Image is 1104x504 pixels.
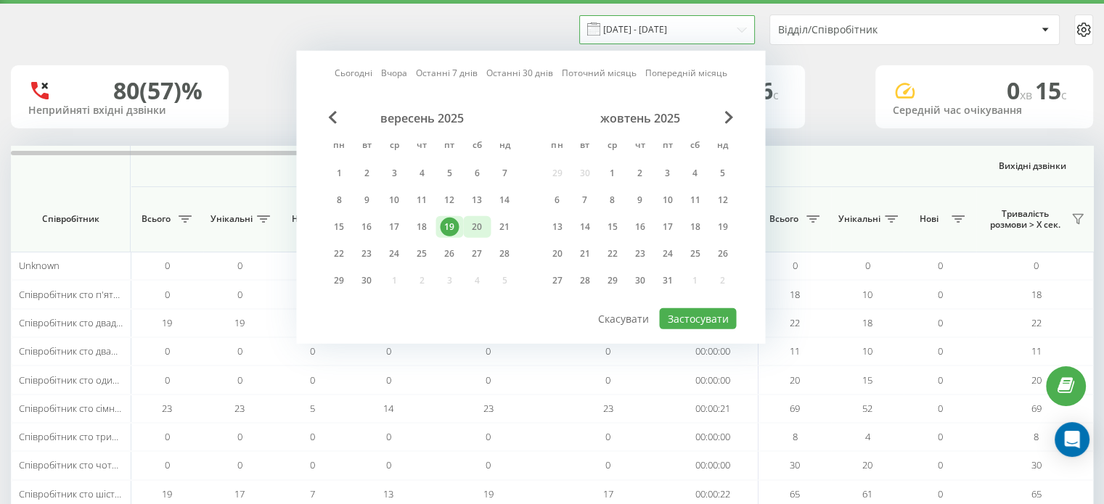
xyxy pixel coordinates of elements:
div: ср 24 вер 2025 р. [380,243,408,265]
span: 8 [1034,430,1039,443]
abbr: п’ятниця [656,136,678,157]
div: 19 [713,218,732,236]
abbr: середа [383,136,405,157]
span: Тривалість розмови > Х сек. [984,208,1067,231]
div: сб 18 жовт 2025 р. [681,216,708,238]
div: вт 7 жовт 2025 р. [571,189,598,211]
span: 0 [237,373,242,387]
div: 26 [713,244,732,263]
div: 21 [575,244,594,263]
span: 30 [790,458,800,471]
div: сб 27 вер 2025 р. [463,243,491,265]
span: 19 [234,316,245,329]
div: 3 [385,164,404,183]
div: пт 17 жовт 2025 р. [653,216,681,238]
div: нд 21 вер 2025 р. [491,216,518,238]
div: 8 [330,191,348,210]
div: 21 [495,218,514,236]
span: 5 [310,402,315,415]
div: 26 [440,244,459,263]
td: 00:00:00 [668,337,759,365]
span: Унікальні [210,213,253,225]
span: хв [1020,87,1035,103]
span: 0 [165,458,170,471]
span: 13 [383,487,393,500]
div: 5 [440,164,459,183]
div: 24 [385,244,404,263]
div: 13 [547,218,566,236]
div: вт 2 вер 2025 р. [353,162,380,184]
div: 7 [495,164,514,183]
div: чт 2 жовт 2025 р. [626,162,653,184]
span: 0 [605,458,610,471]
span: 23 [603,402,613,415]
div: 18 [412,218,431,236]
div: 9 [357,191,376,210]
div: нд 19 жовт 2025 р. [708,216,736,238]
button: Скасувати [590,308,657,329]
span: 7 [310,487,315,500]
span: 15 [1035,75,1067,106]
span: 10 [862,344,872,358]
div: 17 [385,218,404,236]
div: чт 23 жовт 2025 р. [626,243,653,265]
div: ср 10 вер 2025 р. [380,189,408,211]
span: 0 [237,288,242,301]
span: 20 [1031,373,1042,387]
div: 4 [412,164,431,183]
span: 0 [486,430,491,443]
span: 61 [862,487,872,500]
div: ср 1 жовт 2025 р. [598,162,626,184]
abbr: вівторок [573,136,595,157]
div: вт 9 вер 2025 р. [353,189,380,211]
div: 27 [467,244,486,263]
span: 22 [790,316,800,329]
div: 6 [467,164,486,183]
div: 12 [713,191,732,210]
div: пн 15 вер 2025 р. [325,216,353,238]
div: чт 9 жовт 2025 р. [626,189,653,211]
button: Застосувати [659,308,736,329]
div: 19 [440,218,459,236]
div: 9 [630,191,649,210]
div: 13 [467,191,486,210]
span: 0 [165,259,170,272]
span: Співробітник сто тринадцять [19,430,148,443]
span: 69 [1031,402,1042,415]
div: 25 [412,244,431,263]
span: 0 [938,402,943,415]
span: 0 [486,458,491,471]
div: пт 3 жовт 2025 р. [653,162,681,184]
span: 20 [790,373,800,387]
a: Вчора [381,66,407,80]
span: 4 [865,430,870,443]
span: 23 [483,402,494,415]
div: 4 [685,164,704,183]
div: вересень 2025 [325,111,518,125]
span: Співробітник сто сімнадцять [19,402,145,415]
span: Всього [138,213,174,225]
div: 25 [685,244,704,263]
span: Нові [911,213,947,225]
span: 0 [386,373,391,387]
span: 0 [165,288,170,301]
div: пн 8 вер 2025 р. [325,189,353,211]
div: ср 29 жовт 2025 р. [598,270,626,292]
span: 0 [386,430,391,443]
div: 14 [495,191,514,210]
div: 29 [330,271,348,290]
div: ср 22 жовт 2025 р. [598,243,626,265]
span: 11 [790,344,800,358]
div: пт 5 вер 2025 р. [436,162,463,184]
span: 0 [386,458,391,471]
span: 0 [310,373,315,387]
span: 0 [605,430,610,443]
div: 15 [330,218,348,236]
span: 0 [237,259,242,272]
abbr: четвер [411,136,433,157]
div: чт 4 вер 2025 р. [408,162,436,184]
span: 69 [790,402,800,415]
div: сб 4 жовт 2025 р. [681,162,708,184]
div: пт 19 вер 2025 р. [436,216,463,238]
div: вт 30 вер 2025 р. [353,270,380,292]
